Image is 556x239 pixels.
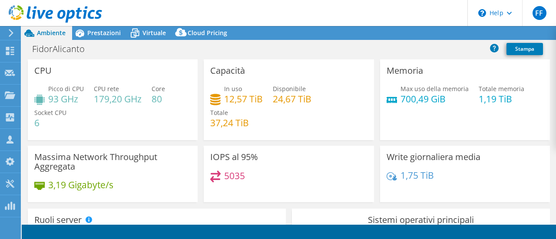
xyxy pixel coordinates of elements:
[224,94,263,104] h4: 12,57 TiB
[87,29,121,37] span: Prestazioni
[273,94,311,104] h4: 24,67 TiB
[94,85,119,93] span: CPU rete
[142,29,166,37] span: Virtuale
[94,94,142,104] h4: 179,20 GHz
[479,94,524,104] h4: 1,19 TiB
[34,215,82,225] h3: Ruoli server
[387,66,423,75] h3: Memoria
[224,171,245,180] h4: 5035
[400,85,469,93] span: Max uso della memoria
[152,85,165,93] span: Core
[210,118,249,128] h4: 37,24 TiB
[48,94,84,104] h4: 93 GHz
[48,180,113,190] h4: 3,19 Gigabyte/s
[210,152,258,162] h3: IOPS al 95%
[152,94,165,104] h4: 80
[400,94,469,104] h4: 700,49 GiB
[479,85,524,93] span: Totale memoria
[273,85,306,93] span: Disponibile
[533,6,546,20] span: FF
[298,215,543,225] h3: Sistemi operativi principali
[400,170,434,180] h4: 1,75 TiB
[28,44,98,54] h1: FidorAlicanto
[188,29,227,37] span: Cloud Pricing
[387,152,480,162] h3: Write giornaliera media
[506,43,543,55] a: Stampa
[34,66,52,75] h3: CPU
[478,9,486,17] svg: \n
[34,152,191,171] h3: Massima Network Throughput Aggregata
[210,66,245,75] h3: Capacità
[34,118,66,128] h4: 6
[34,108,66,117] span: Socket CPU
[37,29,66,37] span: Ambiente
[224,85,242,93] span: In uso
[210,108,228,117] span: Totale
[48,85,84,93] span: Picco di CPU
